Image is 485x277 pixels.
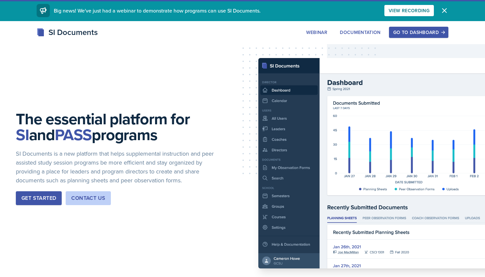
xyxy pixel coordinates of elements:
div: Get Started [21,194,56,202]
span: Big news! We've just had a webinar to demonstrate how programs can use SI Documents. [54,7,261,14]
div: Documentation [340,30,381,35]
div: Contact Us [71,194,105,202]
button: View Recording [384,5,434,16]
div: View Recording [389,8,430,13]
button: Contact Us [66,191,111,205]
button: Documentation [336,27,385,38]
button: Webinar [302,27,332,38]
div: Webinar [306,30,327,35]
div: SI Documents [37,26,98,38]
button: Get Started [16,191,62,205]
div: Go to Dashboard [393,30,444,35]
button: Go to Dashboard [389,27,448,38]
